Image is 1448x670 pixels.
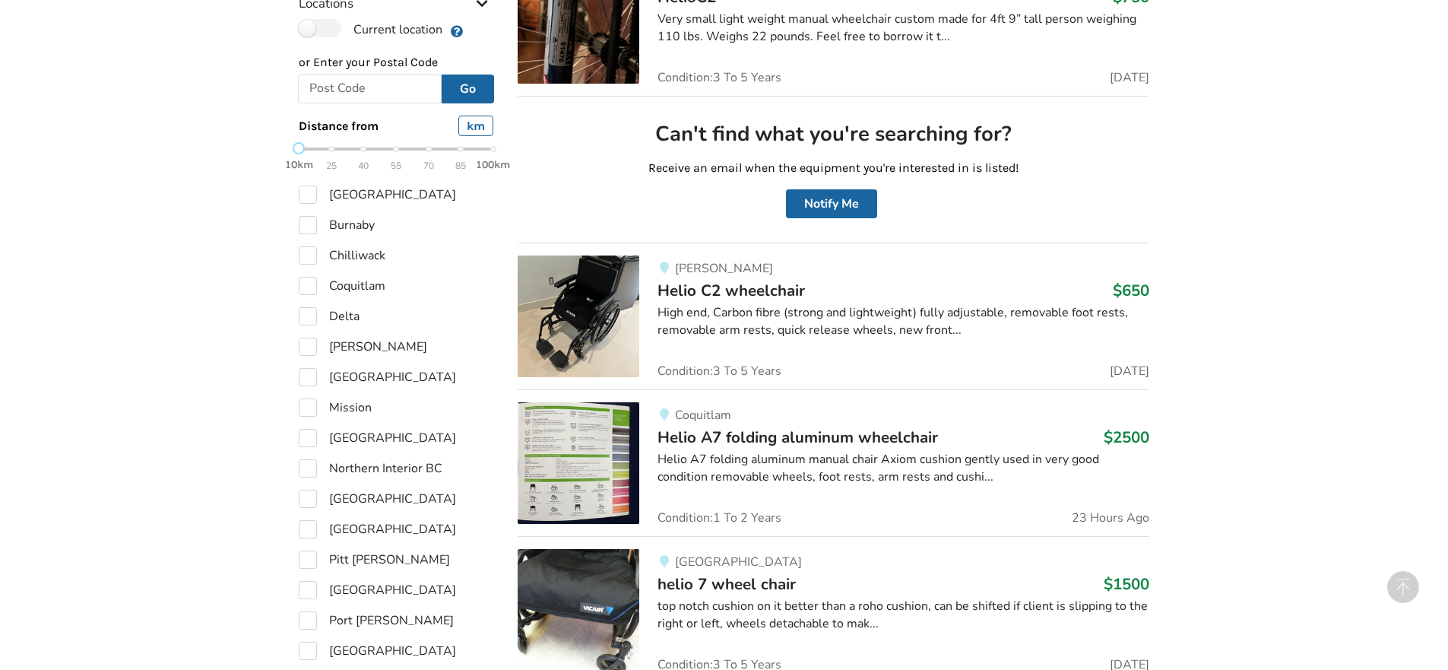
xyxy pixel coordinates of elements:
div: Helio A7 folding aluminum manual chair Axiom cushion gently used in very good condition removable... [657,451,1149,486]
label: Mission [299,399,372,417]
p: Receive an email when the equipment you're interested in is listed! [530,160,1137,177]
label: [GEOGRAPHIC_DATA] [299,581,456,599]
span: [DATE] [1110,365,1149,377]
label: [PERSON_NAME] [299,338,427,356]
span: Distance from [299,119,379,133]
strong: 10km [285,158,313,171]
label: Burnaby [299,216,375,234]
span: Condition: 1 To 2 Years [657,512,781,524]
h3: $2500 [1104,427,1149,447]
span: Helio C2 wheelchair [657,280,805,301]
button: Go [442,75,494,103]
label: Northern Interior BC [299,459,442,478]
label: Pitt [PERSON_NAME] [299,551,450,569]
span: [PERSON_NAME] [675,260,773,277]
span: 25 [326,157,337,175]
label: [GEOGRAPHIC_DATA] [299,368,456,386]
h3: $650 [1113,281,1149,300]
label: Coquitlam [299,277,385,295]
label: [GEOGRAPHIC_DATA] [299,520,456,538]
span: 23 Hours Ago [1072,512,1149,524]
div: Very small light weight manual wheelchair custom made for 4ft 9” tall person weighing 110 lbs. We... [657,11,1149,46]
input: Post Code [298,75,442,103]
span: Helio A7 folding aluminum wheelchair [657,427,938,448]
label: [GEOGRAPHIC_DATA] [299,490,456,508]
label: Port [PERSON_NAME] [299,611,454,630]
h3: $1500 [1104,574,1149,594]
img: mobility-helio a7 folding aluminum wheelchair [518,402,639,524]
div: km [458,116,493,136]
span: 40 [358,157,369,175]
div: top notch cushion on it better than a roho cushion, can be shifted if client is slipping to the r... [657,598,1149,633]
span: Condition: 3 To 5 Years [657,71,781,84]
strong: 100km [476,158,510,171]
img: mobility-helio c2 wheelchair [518,256,639,377]
span: Coquitlam [675,407,731,424]
div: High end, Carbon fibre (strong and lightweight) fully adjustable, removable foot rests, removable... [657,304,1149,339]
p: or Enter your Postal Code [299,54,493,71]
span: [GEOGRAPHIC_DATA] [675,554,802,570]
label: Chilliwack [299,246,385,265]
span: 55 [391,157,401,175]
span: [DATE] [1110,71,1149,84]
label: [GEOGRAPHIC_DATA] [299,642,456,660]
label: [GEOGRAPHIC_DATA] [299,429,456,447]
button: Notify Me [786,189,877,218]
h2: Can't find what you're searching for? [530,121,1137,148]
label: [GEOGRAPHIC_DATA] [299,186,456,204]
span: 70 [423,157,434,175]
label: Current location [299,19,442,39]
span: Condition: 3 To 5 Years [657,365,781,377]
label: Delta [299,307,360,325]
span: 85 [455,157,466,175]
a: mobility-helio c2 wheelchair[PERSON_NAME]Helio C2 wheelchair$650High end, Carbon fibre (strong an... [518,243,1149,389]
span: helio 7 wheel chair [657,573,796,595]
a: mobility-helio a7 folding aluminum wheelchairCoquitlamHelio A7 folding aluminum wheelchair$2500He... [518,389,1149,536]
